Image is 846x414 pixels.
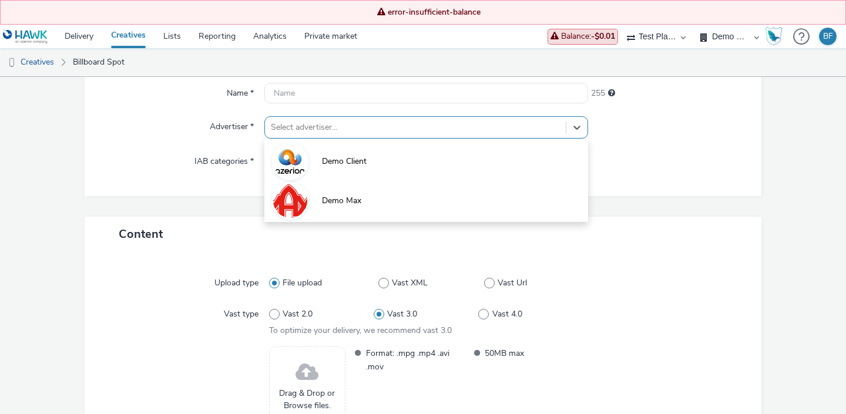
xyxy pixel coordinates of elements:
span: Vast 2.0 [283,308,313,320]
a: Delivery [56,25,102,48]
img: Demo Client [273,144,307,179]
span: To optimize your delivery, we recommend vast 3.0 [269,325,452,336]
div: Maximum 255 characters [608,87,615,99]
span: Demo Max [322,195,361,207]
span: Drag & Drop or Browse files. [276,388,339,412]
span: Vast Url [498,277,527,289]
span: 50MB max [485,346,583,373]
label: Advertiser * [205,116,258,133]
strong: -$0.01 [591,31,615,42]
img: Demo Max [273,184,307,218]
span: Format: .mpg .mp4 .avi .mov [366,346,465,373]
img: dooh [6,57,18,69]
span: error-insufficient-balance [24,6,834,18]
div: Today's expenses are not yet included in the balance [548,29,618,44]
label: Vast type [219,304,263,320]
span: Vast 3.0 [387,308,417,320]
a: Private market [296,25,366,48]
a: Analytics [244,25,296,48]
span: Balance : [550,31,615,42]
div: BF [823,28,833,45]
span: 255 [591,87,605,99]
span: Content [119,226,163,242]
a: Lists [155,25,190,48]
span: Demo Client [322,156,367,167]
span: Vast 4.0 [492,308,522,320]
label: Upload type [210,272,263,289]
img: undefined Logo [3,29,48,44]
a: Balance:-$0.01 [548,29,618,44]
a: Billboard Spot [67,48,130,76]
span: Vast XML [392,277,428,289]
label: IAB categories * [190,151,258,167]
span: File upload [283,277,322,289]
input: Name [264,83,588,103]
a: Hawk Academy [765,27,787,46]
a: Creatives [102,25,155,48]
img: Hawk Academy [765,27,783,46]
label: Name * [222,83,258,99]
a: Reporting [190,25,244,48]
